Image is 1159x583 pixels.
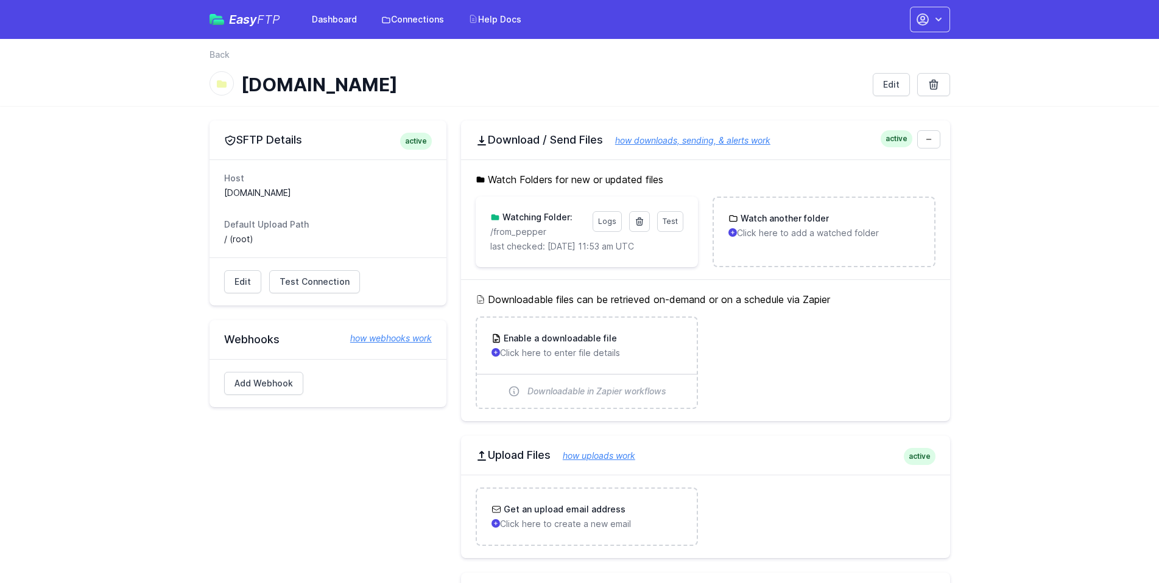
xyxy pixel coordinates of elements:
[476,133,935,147] h2: Download / Send Files
[551,450,635,461] a: how uploads work
[374,9,451,30] a: Connections
[527,385,666,397] span: Downloadable in Zapier workflows
[490,240,683,253] p: last checked: [DATE] 11:53 am UTC
[881,130,912,147] span: active
[476,448,935,463] h2: Upload Files
[603,135,770,145] a: how downloads, sending, & alerts work
[714,198,934,254] a: Watch another folder Click here to add a watched folder
[476,172,935,187] h5: Watch Folders for new or updated files
[224,187,432,199] dd: [DOMAIN_NAME]
[210,49,230,61] a: Back
[338,332,432,344] a: how webhooks work
[224,332,432,347] h2: Webhooks
[224,218,432,231] dt: Default Upload Path
[210,14,224,25] img: easyftp_logo.png
[738,212,829,225] h3: Watch another folder
[400,133,432,150] span: active
[663,217,678,226] span: Test
[269,270,360,293] a: Test Connection
[257,12,280,27] span: FTP
[224,270,261,293] a: Edit
[210,49,950,68] nav: Breadcrumb
[210,13,280,26] a: EasyFTP
[305,9,364,30] a: Dashboard
[490,226,585,238] p: /from_pepper
[500,211,572,223] h3: Watching Folder:
[728,227,919,239] p: Click here to add a watched folder
[491,518,682,530] p: Click here to create a new email
[491,347,682,359] p: Click here to enter file details
[904,448,935,465] span: active
[241,74,863,96] h1: [DOMAIN_NAME]
[224,372,303,395] a: Add Webhook
[224,233,432,245] dd: / (root)
[224,172,432,184] dt: Host
[501,332,617,344] h3: Enable a downloadable file
[873,73,910,96] a: Edit
[229,13,280,26] span: Easy
[593,211,622,232] a: Logs
[501,503,625,515] h3: Get an upload email address
[461,9,529,30] a: Help Docs
[477,489,697,545] a: Get an upload email address Click here to create a new email
[657,211,683,232] a: Test
[477,318,697,408] a: Enable a downloadable file Click here to enter file details Downloadable in Zapier workflows
[476,292,935,307] h5: Downloadable files can be retrieved on-demand or on a schedule via Zapier
[224,133,432,147] h2: SFTP Details
[280,276,350,288] span: Test Connection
